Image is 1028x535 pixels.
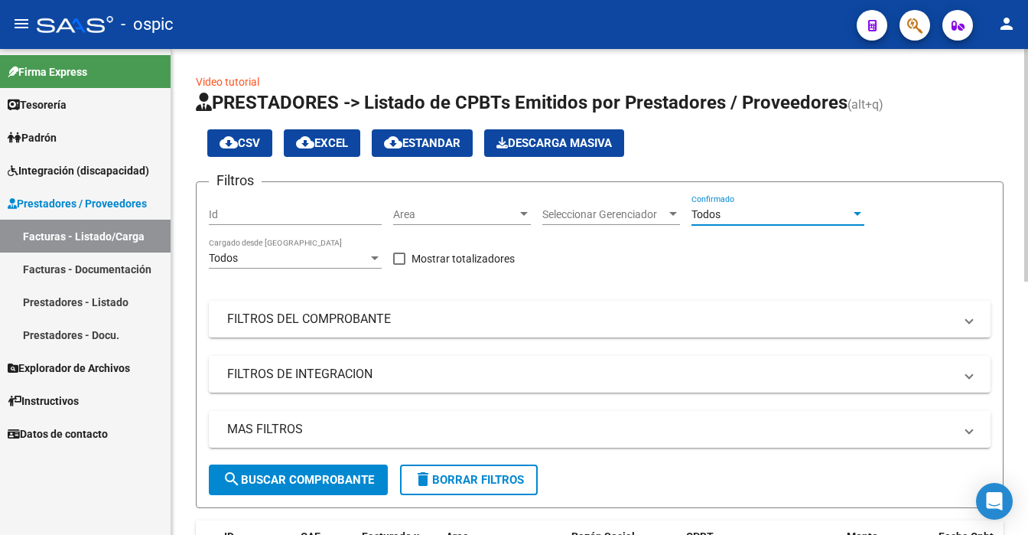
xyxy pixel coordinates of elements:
span: Borrar Filtros [414,473,524,487]
span: EXCEL [296,136,348,150]
app-download-masive: Descarga masiva de comprobantes (adjuntos) [484,129,624,157]
mat-icon: menu [12,15,31,33]
mat-panel-title: MAS FILTROS [227,421,954,438]
mat-icon: search [223,470,241,488]
button: Estandar [372,129,473,157]
mat-panel-title: FILTROS DE INTEGRACION [227,366,954,383]
h3: Filtros [209,170,262,191]
span: Mostrar totalizadores [412,250,515,268]
mat-panel-title: FILTROS DEL COMPROBANTE [227,311,954,328]
span: Instructivos [8,393,79,409]
button: Buscar Comprobante [209,465,388,495]
mat-icon: cloud_download [296,133,314,152]
mat-icon: delete [414,470,432,488]
button: Borrar Filtros [400,465,538,495]
span: Todos [209,252,238,264]
span: CSV [220,136,260,150]
span: Buscar Comprobante [223,473,374,487]
button: EXCEL [284,129,360,157]
mat-icon: cloud_download [220,133,238,152]
span: Seleccionar Gerenciador [542,208,666,221]
span: Integración (discapacidad) [8,162,149,179]
span: Tesorería [8,96,67,113]
span: Firma Express [8,64,87,80]
span: Todos [691,208,721,220]
span: PRESTADORES -> Listado de CPBTs Emitidos por Prestadores / Proveedores [196,92,847,113]
button: Descarga Masiva [484,129,624,157]
mat-expansion-panel-header: FILTROS DE INTEGRACION [209,356,991,393]
span: Datos de contacto [8,426,108,442]
mat-icon: person [997,15,1016,33]
div: Open Intercom Messenger [976,483,1013,520]
span: - ospic [121,8,174,41]
mat-expansion-panel-header: FILTROS DEL COMPROBANTE [209,301,991,338]
span: Prestadores / Proveedores [8,195,147,212]
span: Explorador de Archivos [8,360,130,377]
span: Descarga Masiva [496,136,612,150]
a: Video tutorial [196,76,259,88]
span: Padrón [8,129,57,146]
button: CSV [207,129,272,157]
mat-icon: cloud_download [384,133,402,152]
mat-expansion-panel-header: MAS FILTROS [209,411,991,448]
span: (alt+q) [847,97,883,112]
span: Estandar [384,136,460,150]
span: Area [393,208,517,221]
